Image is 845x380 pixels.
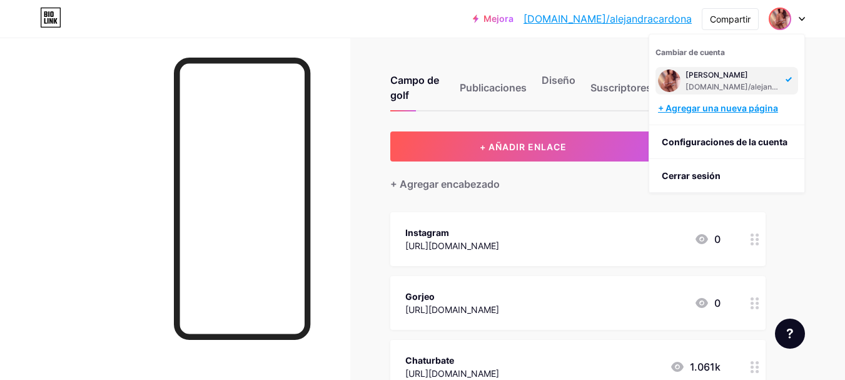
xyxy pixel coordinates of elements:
font: + AÑADIR ENLACE [480,141,567,152]
img: lucianabc_ [658,69,681,92]
font: [DOMAIN_NAME]/alejandracardona [686,82,814,91]
font: + Agregar encabezado [390,178,500,190]
font: [URL][DOMAIN_NAME] [405,304,499,315]
font: [URL][DOMAIN_NAME] [405,240,499,251]
font: Instagram [405,227,449,238]
font: Publicaciones [460,81,527,94]
font: 0 [714,297,721,309]
a: [DOMAIN_NAME]/alejandracardona [524,11,692,26]
font: Cambiar de cuenta [655,48,725,57]
font: [DOMAIN_NAME]/alejandracardona [524,13,692,25]
font: Gorjeo [405,291,435,302]
font: Compartir [710,14,751,24]
a: Configuraciones de la cuenta [649,125,804,159]
font: Campo de golf [390,74,439,101]
img: lucianabc_ [770,9,790,29]
font: [URL][DOMAIN_NAME] [405,368,499,379]
font: 1.061k [690,361,721,373]
font: Suscriptores [590,81,652,94]
font: Chaturbate [405,355,454,366]
font: Cerrar sesión [662,170,721,181]
font: Configuraciones de la cuenta [662,136,787,147]
font: Mejora [483,13,514,24]
button: + AÑADIR ENLACE [390,131,656,162]
font: + Agregar una nueva página [658,103,778,113]
font: Diseño [542,74,575,86]
font: 0 [714,233,721,245]
font: [PERSON_NAME] [686,70,748,80]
